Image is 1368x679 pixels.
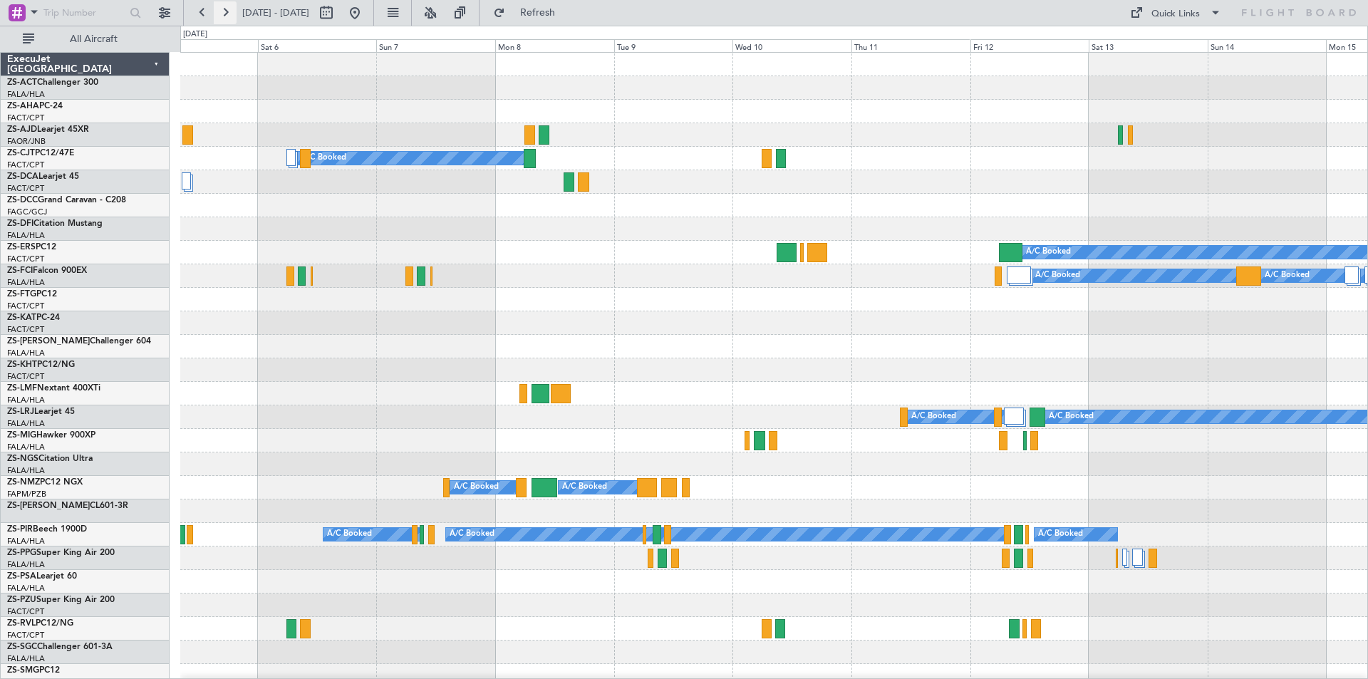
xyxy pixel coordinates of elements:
a: ZS-AJDLearjet 45XR [7,125,89,134]
span: ZS-FTG [7,290,36,299]
a: ZS-SGCChallenger 601-3A [7,643,113,651]
a: FALA/HLA [7,653,45,664]
div: A/C Booked [1049,406,1094,427]
span: ZS-RVL [7,619,36,628]
span: ZS-MIG [7,431,36,440]
a: FALA/HLA [7,418,45,429]
a: ZS-CJTPC12/47E [7,149,74,157]
div: A/C Booked [1038,524,1083,545]
a: FACT/CPT [7,301,44,311]
div: Fri 5 [139,39,258,52]
div: Sun 14 [1208,39,1327,52]
div: Sun 7 [376,39,495,52]
a: FAGC/GCJ [7,207,47,217]
a: ZS-LRJLearjet 45 [7,408,75,416]
a: FALA/HLA [7,559,45,570]
a: ZS-NGSCitation Ultra [7,455,93,463]
span: ZS-DCA [7,172,38,181]
span: ZS-PPG [7,549,36,557]
a: ZS-PIRBeech 1900D [7,525,87,534]
a: ZS-DFICitation Mustang [7,219,103,228]
a: ZS-KHTPC12/NG [7,361,75,369]
a: FALA/HLA [7,230,45,241]
button: Refresh [487,1,572,24]
span: ZS-AJD [7,125,37,134]
span: ZS-[PERSON_NAME] [7,502,90,510]
a: ZS-PPGSuper King Air 200 [7,549,115,557]
a: ZS-PZUSuper King Air 200 [7,596,115,604]
span: ZS-CJT [7,149,35,157]
a: FACT/CPT [7,324,44,335]
a: FALA/HLA [7,277,45,288]
div: A/C Booked [911,406,956,427]
span: All Aircraft [37,34,150,44]
span: ZS-KAT [7,313,36,322]
a: ZS-SMGPC12 [7,666,60,675]
div: Thu 11 [851,39,970,52]
a: FALA/HLA [7,442,45,452]
a: ZS-KATPC-24 [7,313,60,322]
span: ZS-ERS [7,243,36,252]
a: ZS-[PERSON_NAME]Challenger 604 [7,337,151,346]
a: ZS-ACTChallenger 300 [7,78,98,87]
a: FACT/CPT [7,606,44,617]
a: FACT/CPT [7,113,44,123]
a: ZS-RVLPC12/NG [7,619,73,628]
span: ZS-FCI [7,266,33,275]
a: ZS-NMZPC12 NGX [7,478,83,487]
span: ZS-NMZ [7,478,40,487]
div: A/C Booked [450,524,494,545]
span: ZS-SGC [7,643,37,651]
span: ZS-PIR [7,525,33,534]
span: ZS-DCC [7,196,38,204]
a: ZS-FCIFalcon 900EX [7,266,87,275]
a: ZS-DCALearjet 45 [7,172,79,181]
a: FALA/HLA [7,395,45,405]
button: Quick Links [1123,1,1228,24]
button: All Aircraft [16,28,155,51]
span: ZS-LRJ [7,408,34,416]
a: FACT/CPT [7,630,44,641]
a: FALA/HLA [7,465,45,476]
a: ZS-LMFNextant 400XTi [7,384,100,393]
div: Sat 13 [1089,39,1208,52]
span: ZS-SMG [7,666,39,675]
a: FACT/CPT [7,371,44,382]
a: ZS-[PERSON_NAME]CL601-3R [7,502,128,510]
a: ZS-DCCGrand Caravan - C208 [7,196,126,204]
a: FACT/CPT [7,160,44,170]
div: Fri 12 [970,39,1089,52]
a: FALA/HLA [7,89,45,100]
div: Sat 6 [258,39,377,52]
a: FACT/CPT [7,254,44,264]
span: ZS-ACT [7,78,37,87]
span: ZS-PZU [7,596,36,604]
div: Mon 8 [495,39,614,52]
span: ZS-[PERSON_NAME] [7,337,90,346]
span: ZS-AHA [7,102,39,110]
div: A/C Booked [327,524,372,545]
span: ZS-DFI [7,219,33,228]
span: ZS-KHT [7,361,37,369]
a: FALA/HLA [7,348,45,358]
a: FALA/HLA [7,583,45,594]
span: [DATE] - [DATE] [242,6,309,19]
div: A/C Booked [1026,242,1071,263]
div: Tue 9 [614,39,733,52]
a: FALA/HLA [7,536,45,546]
div: [DATE] [183,28,207,41]
a: ZS-AHAPC-24 [7,102,63,110]
input: Trip Number [43,2,125,24]
div: Wed 10 [732,39,851,52]
div: Quick Links [1151,7,1200,21]
span: Refresh [508,8,568,18]
div: A/C Booked [562,477,607,498]
a: ZS-PSALearjet 60 [7,572,77,581]
div: A/C Booked [454,477,499,498]
div: A/C Booked [301,147,346,169]
a: ZS-MIGHawker 900XP [7,431,95,440]
div: A/C Booked [1265,265,1310,286]
span: ZS-NGS [7,455,38,463]
span: ZS-PSA [7,572,36,581]
span: ZS-LMF [7,384,37,393]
